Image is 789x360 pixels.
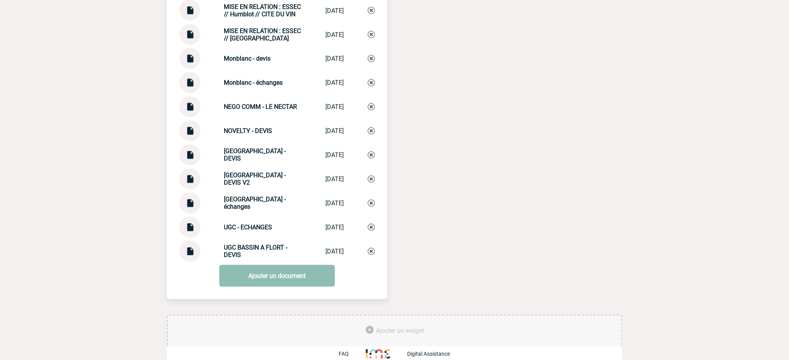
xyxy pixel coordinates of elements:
[326,31,344,38] div: [DATE]
[368,248,375,255] img: Supprimer
[326,55,344,63] div: [DATE]
[326,79,344,87] div: [DATE]
[326,7,344,14] div: [DATE]
[408,351,450,357] p: Digital Assistance
[224,148,286,163] strong: [GEOGRAPHIC_DATA] - DEVIS
[368,55,375,62] img: Supprimer
[339,351,349,357] p: FAQ
[326,200,344,207] div: [DATE]
[224,224,272,231] strong: UGC - ECHANGES
[326,128,344,135] div: [DATE]
[376,327,424,335] span: Ajouter un widget
[368,152,375,159] img: Supprimer
[326,176,344,183] div: [DATE]
[326,224,344,231] div: [DATE]
[224,128,272,135] strong: NOVELTY - DEVIS
[326,103,344,111] div: [DATE]
[326,248,344,255] div: [DATE]
[219,265,335,287] a: Ajouter un document
[366,350,390,359] img: http://www.idealmeetingsevents.fr/
[368,128,375,135] img: Supprimer
[224,3,301,18] strong: MISE EN RELATION : ESSEC // Humblot // CITE DU VIN
[368,31,375,38] img: Supprimer
[368,103,375,110] img: Supprimer
[224,27,301,42] strong: MISE EN RELATION : ESSEC // [GEOGRAPHIC_DATA]
[368,200,375,207] img: Supprimer
[224,55,271,63] strong: Monblanc - devis
[368,224,375,231] img: Supprimer
[368,7,375,14] img: Supprimer
[368,176,375,183] img: Supprimer
[368,79,375,86] img: Supprimer
[167,315,622,348] div: Ajouter des outils d'aide à la gestion de votre événement
[339,350,366,358] a: FAQ
[224,244,288,259] strong: UGC BASSIN A FLORT - DEVIS
[224,79,283,87] strong: Monblanc - échanges
[326,152,344,159] div: [DATE]
[224,196,286,211] strong: [GEOGRAPHIC_DATA] - échanges
[224,172,286,187] strong: [GEOGRAPHIC_DATA] - DEVIS V2
[224,103,297,111] strong: NEGO COMM - LE NECTAR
